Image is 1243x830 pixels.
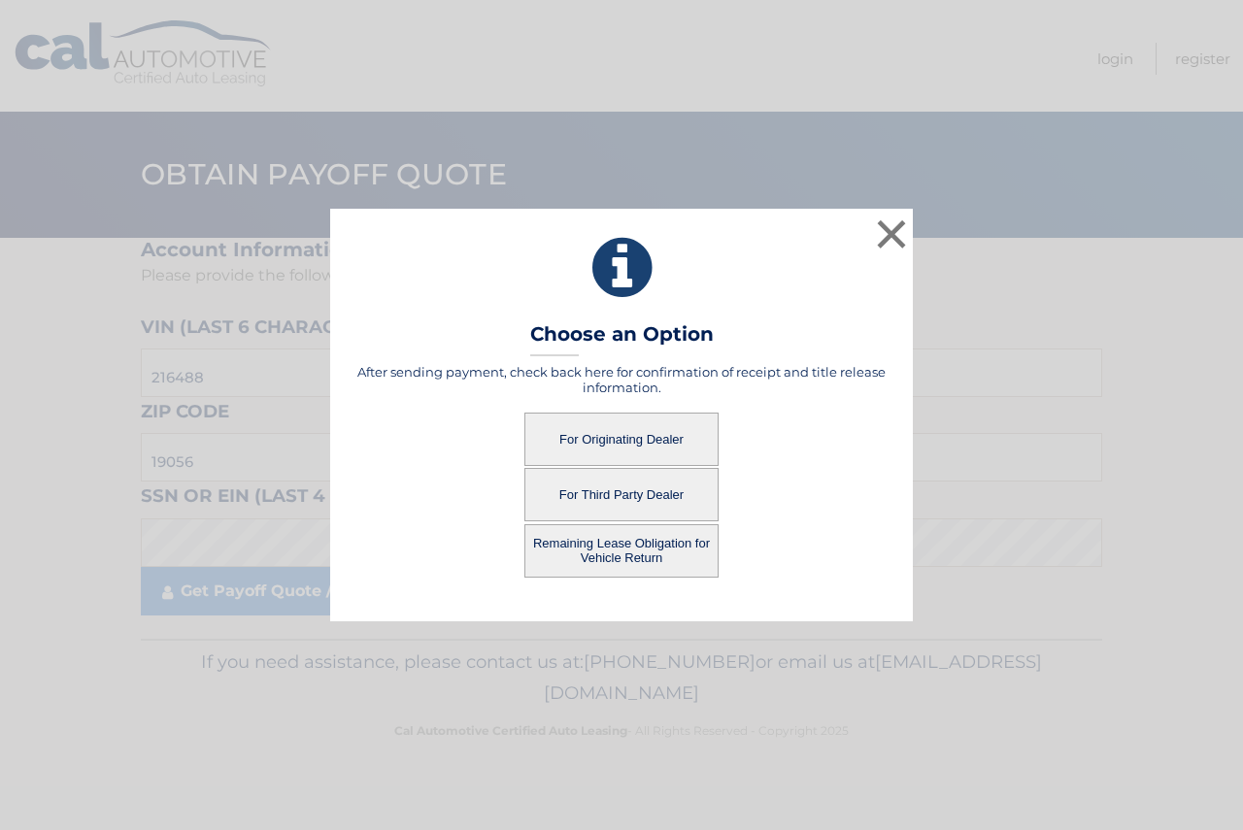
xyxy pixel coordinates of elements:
[530,322,714,356] h3: Choose an Option
[524,413,719,466] button: For Originating Dealer
[524,524,719,578] button: Remaining Lease Obligation for Vehicle Return
[524,468,719,521] button: For Third Party Dealer
[872,215,911,253] button: ×
[354,364,889,395] h5: After sending payment, check back here for confirmation of receipt and title release information.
